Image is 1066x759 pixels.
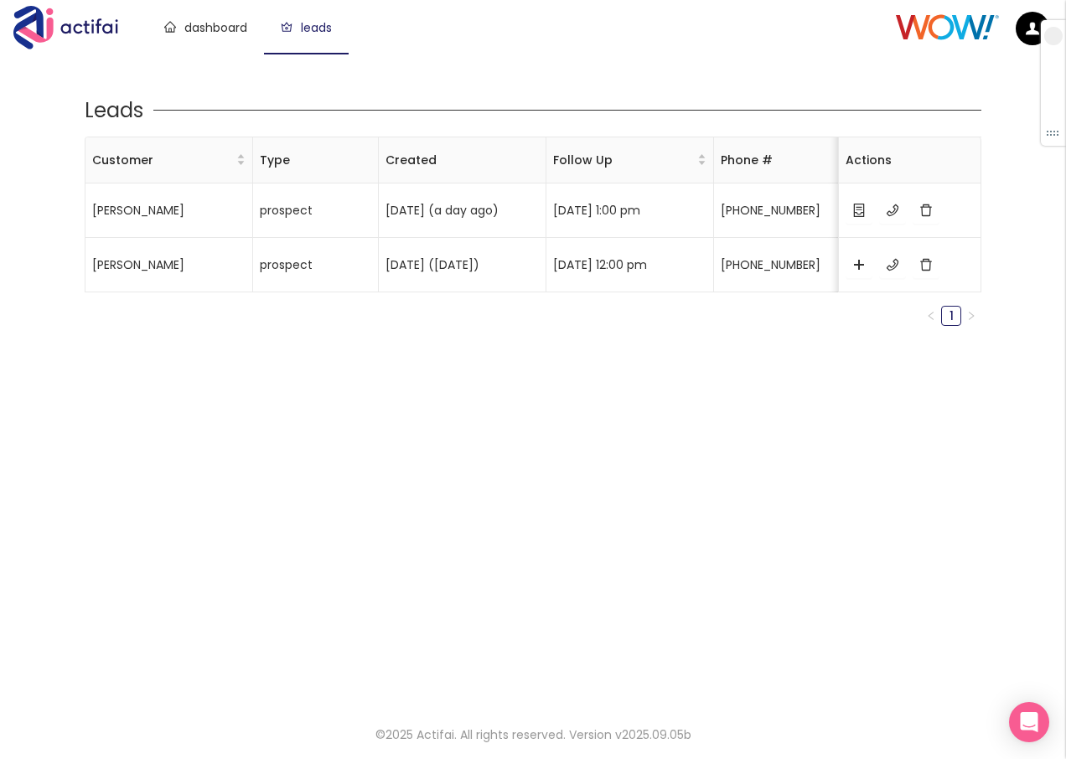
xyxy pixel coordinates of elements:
[921,306,941,326] button: left
[942,307,960,325] a: 1
[926,311,936,321] span: left
[379,137,546,183] th: Created
[281,19,332,36] a: leads
[164,19,247,36] a: dashboard
[253,183,379,238] td: prospect
[85,95,981,126] div: Leads
[546,238,714,292] td: [DATE] 12:00 pm
[85,183,253,238] td: [PERSON_NAME]
[253,238,379,292] td: prospect
[941,306,961,326] li: 1
[85,238,253,292] td: [PERSON_NAME]
[1009,702,1049,742] div: Open Intercom Messenger
[546,183,714,238] td: [DATE] 1:00 pm
[714,238,840,292] td: [PHONE_NUMBER]
[961,306,981,326] button: right
[13,6,134,49] img: Actifai Logo
[896,14,999,40] img: Client Logo
[714,183,840,238] td: [PHONE_NUMBER]
[961,306,981,326] li: Next Page
[379,238,546,292] td: [DATE] ([DATE])
[839,137,981,183] th: Actions
[253,137,379,183] th: Type
[966,311,976,321] span: right
[379,183,546,238] td: [DATE] (a day ago)
[1016,12,1049,45] img: default.png
[714,137,840,183] th: Phone #
[921,306,941,326] li: Previous Page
